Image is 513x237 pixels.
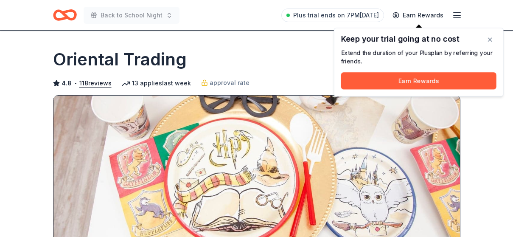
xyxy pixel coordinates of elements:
span: • [74,80,77,87]
a: Earn Rewards [387,8,449,23]
h1: Oriental Trading [53,48,187,71]
div: Keep your trial going at no cost [341,35,496,43]
span: Back to School Night [101,10,163,20]
span: Plus trial ends on 7PM[DATE] [293,10,379,20]
button: Earn Rewards [341,72,496,89]
button: Back to School Night [84,7,179,24]
a: Plus trial ends on 7PM[DATE] [281,8,384,22]
a: approval rate [201,78,249,88]
span: approval rate [210,78,249,88]
button: 118reviews [79,78,112,88]
a: Home [53,5,77,25]
span: 4.8 [62,78,72,88]
div: Extend the duration of your Plus plan by referring your friends. [341,48,496,65]
div: 13 applies last week [122,78,191,88]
